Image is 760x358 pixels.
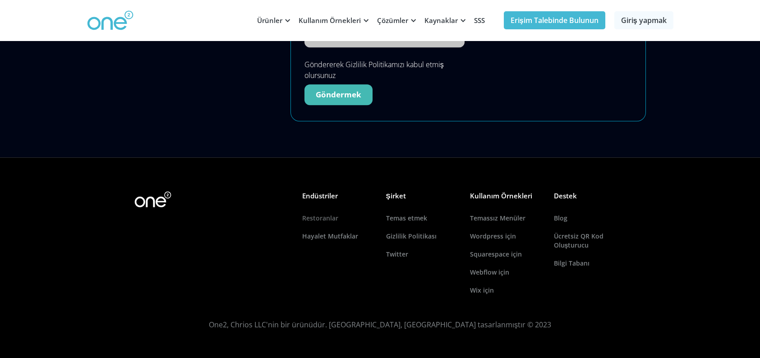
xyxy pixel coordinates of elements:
font: SSS [474,16,485,25]
font: Göndererek Gizlilik Politikamızı kabul etmiş olursunuz [304,60,444,80]
font: Bilgi Tabanı [554,259,590,267]
font: One2, Chrios LLC'nin bir ürünüdür. [GEOGRAPHIC_DATA], [GEOGRAPHIC_DATA] tasarlanmıştır © 2023 [209,320,551,330]
a: Hayalet Mutfaklar [302,227,374,245]
font: Wordpress için [470,232,516,240]
a: Ücretsiz QR Kod Oluşturucu [554,227,626,254]
font: Ücretsiz QR Kod Oluşturucu [554,232,603,249]
img: One2 Logo [87,10,134,31]
a: Wix için [470,281,542,299]
font: Squarespace için [470,250,522,258]
font: Gizlilik Politikası [386,232,437,240]
a: Bilgi Tabanı [554,254,626,272]
a: Squarespace için [470,245,542,263]
font: Blog [554,214,567,222]
a: Erişim Talebinde Bulunun [504,11,605,29]
font: Kullanım Örnekleri [470,191,532,200]
font: Wix için [470,286,494,294]
input: Göndermek [304,84,373,105]
font: Erişim Talebinde Bulunun [511,15,599,25]
img: One2 Logo2 [134,191,171,207]
font: Twitter [386,250,408,258]
a: SSS [469,7,490,34]
font: Temas etmek [386,214,427,222]
a: Gizlilik Politikası [386,227,458,245]
a: Twitter [386,245,458,263]
font: Kullanım Örnekleri [299,16,361,25]
font: Destek [554,191,577,200]
font: Webflow için [470,268,509,276]
font: Temassız Menüler [470,214,525,222]
a: Restoranlar [302,209,374,227]
a: Temas etmek [386,209,458,227]
font: Restoranlar [302,214,338,222]
font: Çözümler [377,16,408,25]
font: Hayalet Mutfaklar [302,232,358,240]
font: Ürünler [257,16,282,25]
a: Webflow için [470,263,542,281]
font: Giriş yapmak [621,15,667,25]
a: Giriş yapmak [614,11,673,29]
font: Endüstriler [302,191,338,200]
font: Şirket [386,191,406,200]
a: Wordpress için [470,227,542,245]
font: Kaynaklar [424,16,458,25]
a: Temassız Menüler [470,209,542,227]
a: Blog [554,209,626,227]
